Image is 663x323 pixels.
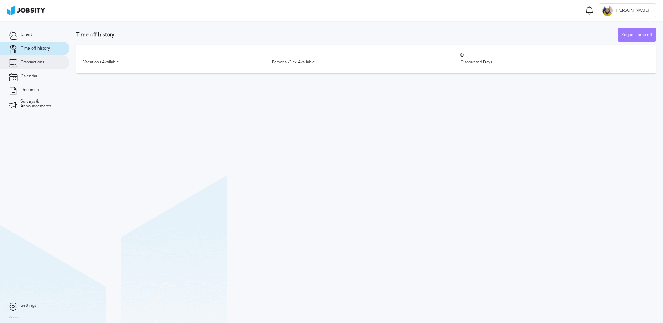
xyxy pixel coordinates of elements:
[21,88,42,93] span: Documents
[613,8,652,13] span: [PERSON_NAME]
[21,32,32,37] span: Client
[7,6,45,15] img: ab4bad089aa723f57921c736e9817d99.png
[21,46,50,51] span: Time off history
[83,60,272,65] div: Vacations Available
[9,316,21,320] label: Version:
[21,74,37,79] span: Calendar
[20,99,61,109] span: Surveys & Announcements
[618,28,656,42] button: Request time off
[272,60,460,65] div: Personal/Sick Available
[602,6,613,16] div: A
[460,52,649,58] h3: 0
[599,3,656,17] button: A[PERSON_NAME]
[460,60,649,65] div: Discounted Days
[21,60,44,65] span: Transactions
[21,303,36,308] span: Settings
[76,32,618,38] h3: Time off history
